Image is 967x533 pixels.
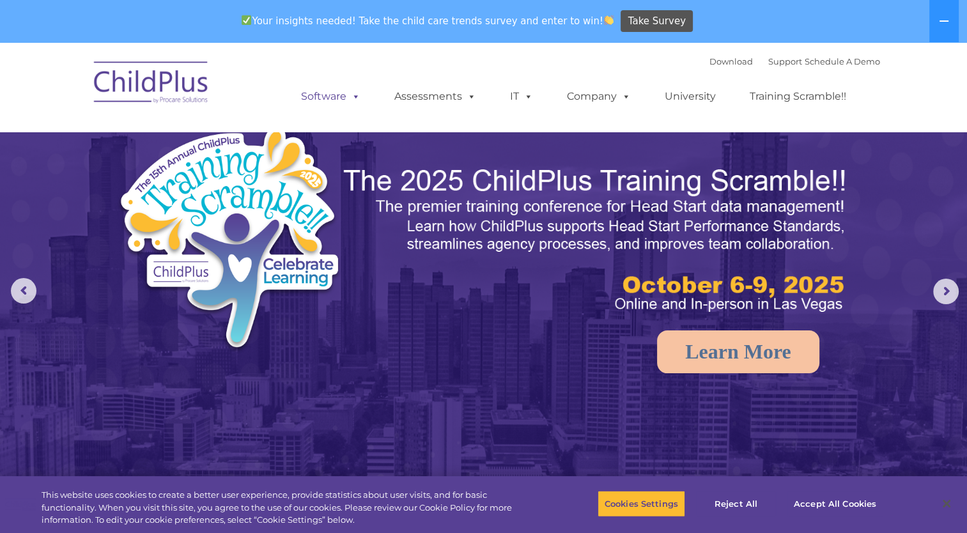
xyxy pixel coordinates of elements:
button: Reject All [696,490,776,517]
span: Phone number [178,137,232,146]
a: Company [554,84,644,109]
a: Download [709,56,753,66]
a: Training Scramble!! [737,84,859,109]
button: Close [932,490,961,518]
div: This website uses cookies to create a better user experience, provide statistics about user visit... [42,489,532,527]
button: Accept All Cookies [787,490,883,517]
a: Assessments [382,84,489,109]
img: ChildPlus by Procare Solutions [88,52,215,116]
img: 👏 [604,15,614,25]
a: IT [497,84,546,109]
a: University [652,84,729,109]
span: Take Survey [628,10,686,33]
span: Your insights needed! Take the child care trends survey and enter to win! [236,8,619,33]
a: Learn More [657,330,819,373]
font: | [709,56,880,66]
a: Support [768,56,802,66]
span: Last name [178,84,217,94]
button: Cookies Settings [598,490,685,517]
a: Take Survey [621,10,693,33]
img: ✅ [242,15,251,25]
a: Schedule A Demo [805,56,880,66]
a: Software [288,84,373,109]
